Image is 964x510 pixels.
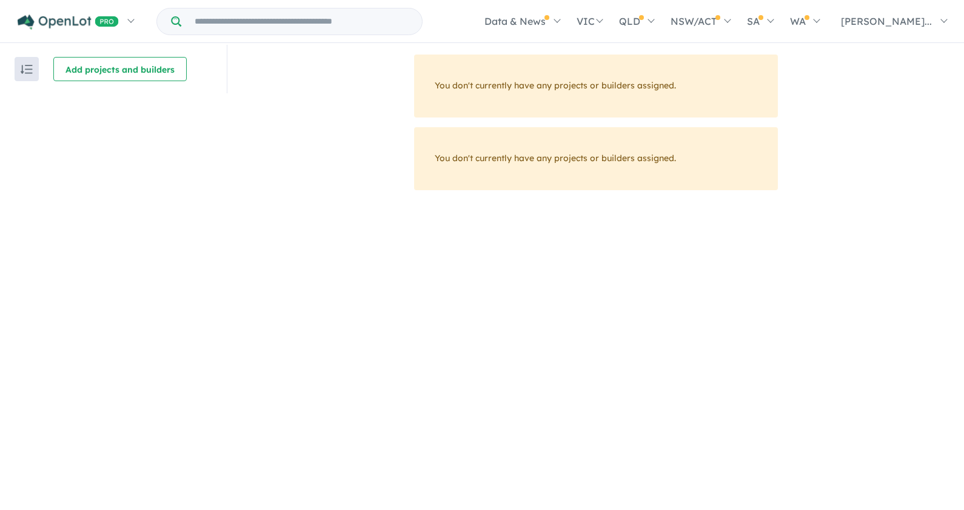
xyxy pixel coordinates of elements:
span: [PERSON_NAME]... [841,15,932,27]
button: Add projects and builders [53,57,187,81]
img: Openlot PRO Logo White [18,15,119,30]
div: You don't currently have any projects or builders assigned. [414,127,778,190]
img: sort.svg [21,65,33,74]
div: You don't currently have any projects or builders assigned. [414,55,778,118]
input: Try estate name, suburb, builder or developer [184,8,420,35]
